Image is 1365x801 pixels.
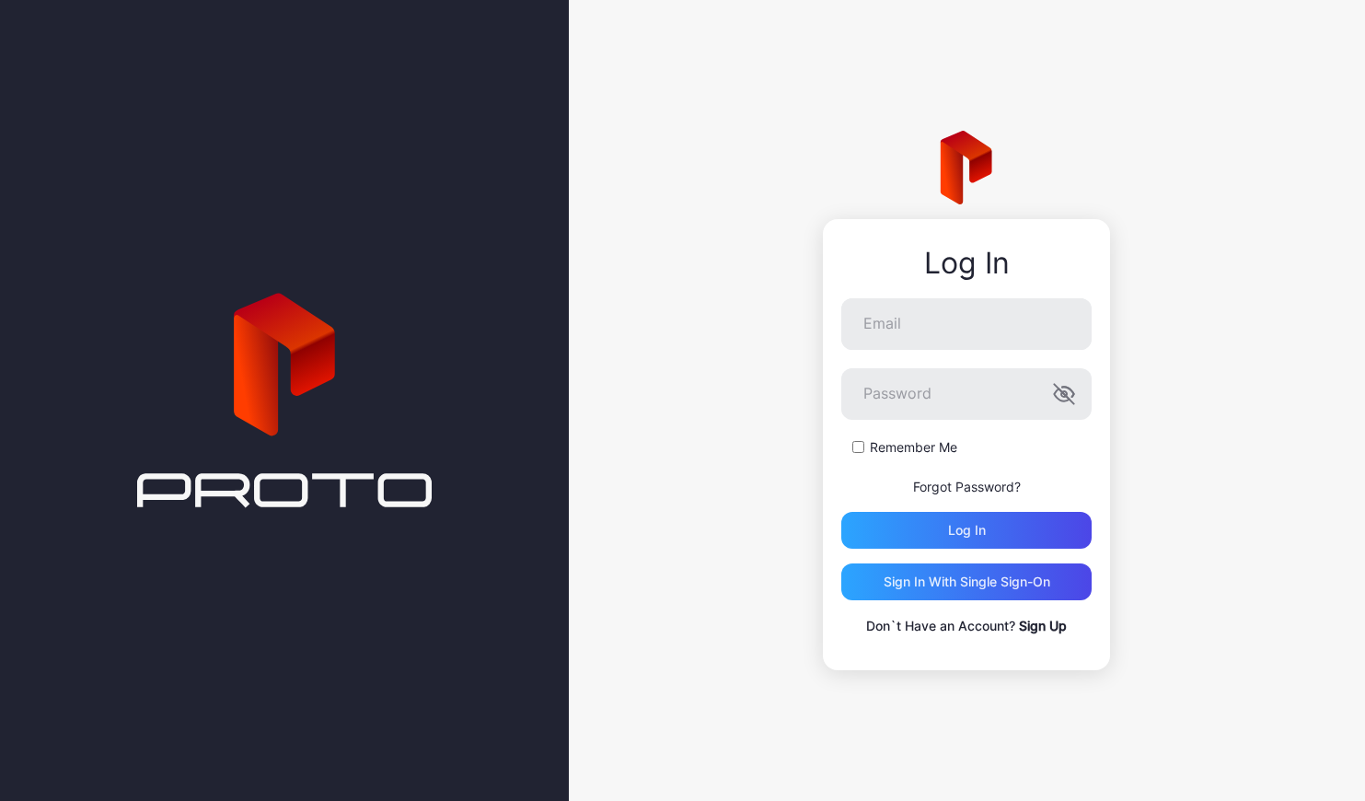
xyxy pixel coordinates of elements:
button: Sign in With Single Sign-On [841,563,1092,600]
button: Password [1053,383,1075,405]
label: Remember Me [870,438,957,457]
a: Forgot Password? [913,479,1021,494]
div: Sign in With Single Sign-On [884,575,1050,589]
div: Log in [948,523,986,538]
button: Log in [841,512,1092,549]
input: Email [841,298,1092,350]
p: Don`t Have an Account? [841,615,1092,637]
a: Sign Up [1019,618,1067,633]
div: Log In [841,247,1092,280]
input: Password [841,368,1092,420]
